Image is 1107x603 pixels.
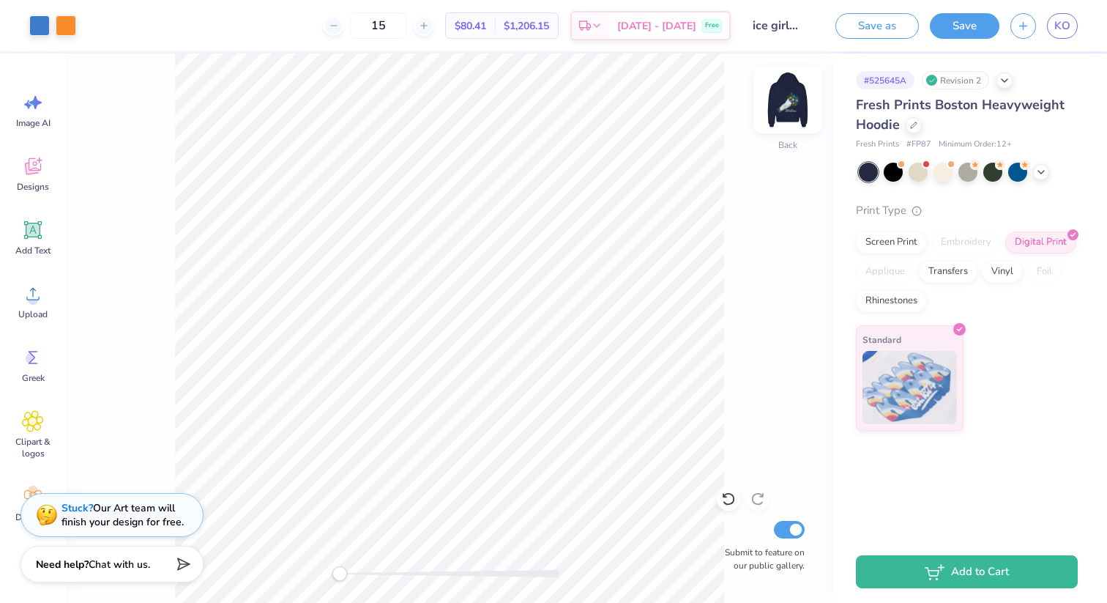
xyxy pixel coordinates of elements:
span: Add Text [15,245,51,256]
div: Foil [1027,261,1062,283]
span: Image AI [16,117,51,129]
span: Greek [22,372,45,384]
div: Revision 2 [922,71,989,89]
span: Free [705,21,719,31]
div: Accessibility label [332,566,347,581]
span: Standard [862,332,901,347]
div: Transfers [919,261,977,283]
span: Upload [18,308,48,320]
span: Fresh Prints Boston Heavyweight Hoodie [856,96,1065,133]
span: Clipart & logos [9,436,57,459]
strong: Need help? [36,558,89,571]
div: Rhinestones [856,290,927,312]
img: Standard [862,351,957,424]
span: Decorate [15,511,51,523]
div: Screen Print [856,232,927,254]
div: Applique [856,261,914,283]
span: Chat with us. [89,558,150,571]
img: Back [758,70,817,129]
div: Back [778,138,797,152]
span: $1,206.15 [504,18,549,34]
strong: Stuck? [61,501,93,515]
div: Vinyl [982,261,1023,283]
span: $80.41 [455,18,486,34]
div: # 525645A [856,71,914,89]
div: Print Type [856,202,1078,219]
button: Save [930,13,999,39]
a: KO [1047,13,1078,39]
span: Fresh Prints [856,138,899,151]
div: Our Art team will finish your design for free. [61,501,184,529]
button: Save as [835,13,919,39]
span: Minimum Order: 12 + [939,138,1012,151]
input: – – [350,12,407,39]
span: KO [1054,18,1070,34]
span: # FP87 [906,138,931,151]
span: Designs [17,181,49,193]
input: Untitled Design [742,11,813,40]
div: Digital Print [1005,232,1076,254]
div: Embroidery [931,232,1001,254]
span: [DATE] - [DATE] [617,18,696,34]
button: Add to Cart [856,555,1078,588]
label: Submit to feature on our public gallery. [717,546,805,572]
